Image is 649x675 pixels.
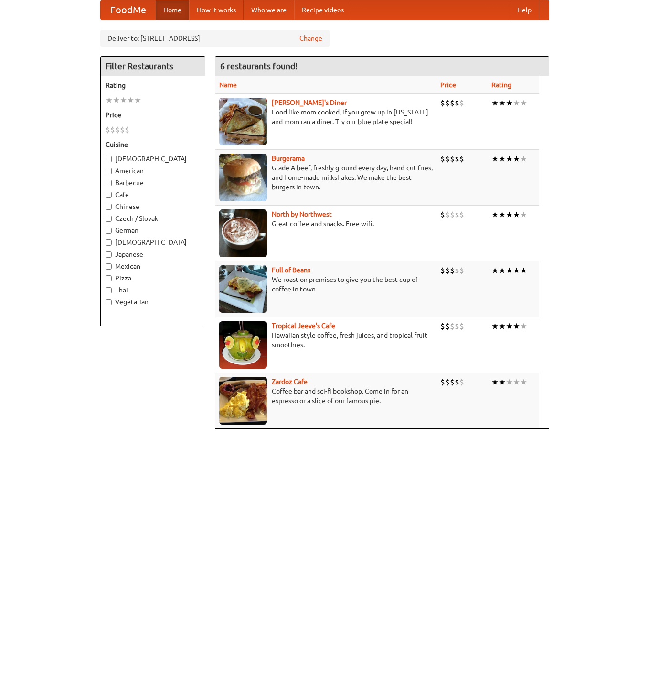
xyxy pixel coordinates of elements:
[272,155,305,162] b: Burgerama
[491,154,499,164] li: ★
[219,98,267,145] img: sallys.jpg
[219,321,267,369] img: jeeves.jpg
[455,154,459,164] li: $
[106,140,200,149] h5: Cuisine
[106,285,200,295] label: Thai
[134,95,141,105] li: ★
[272,266,310,274] a: Full of Beans
[491,377,499,387] li: ★
[445,265,450,276] li: $
[459,377,464,387] li: $
[125,125,129,135] li: $
[219,163,433,192] p: Grade A beef, freshly ground every day, hand-cut fries, and home-made milkshakes. We make the bes...
[445,377,450,387] li: $
[459,265,464,276] li: $
[156,0,189,20] a: Home
[491,209,499,220] li: ★
[506,209,513,220] li: ★
[106,156,112,162] input: [DEMOGRAPHIC_DATA]
[219,386,433,405] p: Coffee bar and sci-fi bookshop. Come in for an espresso or a slice of our famous pie.
[106,166,200,176] label: American
[127,95,134,105] li: ★
[440,98,445,108] li: $
[513,377,520,387] li: ★
[101,0,156,20] a: FoodMe
[272,99,347,106] a: [PERSON_NAME]'s Diner
[106,168,112,174] input: American
[219,377,267,425] img: zardoz.jpg
[299,33,322,43] a: Change
[520,321,527,332] li: ★
[499,209,506,220] li: ★
[106,299,112,305] input: Vegetarian
[459,209,464,220] li: $
[120,125,125,135] li: $
[106,192,112,198] input: Cafe
[106,178,200,187] label: Barbecue
[106,239,112,246] input: [DEMOGRAPHIC_DATA]
[445,98,450,108] li: $
[450,265,455,276] li: $
[513,98,520,108] li: ★
[106,216,112,222] input: Czech / Slovak
[294,0,351,20] a: Recipe videos
[506,154,513,164] li: ★
[106,263,112,270] input: Mexican
[189,0,244,20] a: How it works
[106,251,112,258] input: Japanese
[272,322,335,330] a: Tropical Jeeve's Cafe
[445,209,450,220] li: $
[491,81,511,89] a: Rating
[499,98,506,108] li: ★
[506,265,513,276] li: ★
[219,265,267,313] img: beans.jpg
[219,275,433,294] p: We roast on premises to give you the best cup of coffee in town.
[219,107,433,126] p: Food like mom cooked, if you grew up in [US_STATE] and mom ran a diner. Try our blue plate special!
[220,62,298,71] ng-pluralize: 6 restaurants found!
[455,209,459,220] li: $
[459,98,464,108] li: $
[106,81,200,90] h5: Rating
[445,321,450,332] li: $
[513,154,520,164] li: ★
[459,321,464,332] li: $
[450,321,455,332] li: $
[513,265,520,276] li: ★
[499,154,506,164] li: ★
[445,154,450,164] li: $
[101,57,205,76] h4: Filter Restaurants
[106,95,113,105] li: ★
[219,81,237,89] a: Name
[450,209,455,220] li: $
[106,228,112,234] input: German
[272,378,308,385] a: Zardoz Cafe
[219,154,267,201] img: burgerama.jpg
[450,154,455,164] li: $
[106,273,200,283] label: Pizza
[499,321,506,332] li: ★
[506,98,513,108] li: ★
[440,377,445,387] li: $
[110,125,115,135] li: $
[106,154,200,164] label: [DEMOGRAPHIC_DATA]
[106,249,200,259] label: Japanese
[506,321,513,332] li: ★
[520,377,527,387] li: ★
[499,377,506,387] li: ★
[506,377,513,387] li: ★
[106,238,200,247] label: [DEMOGRAPHIC_DATA]
[491,98,499,108] li: ★
[520,209,527,220] li: ★
[106,110,200,120] h5: Price
[455,377,459,387] li: $
[440,154,445,164] li: $
[106,287,112,293] input: Thai
[272,210,332,218] a: North by Northwest
[106,275,112,281] input: Pizza
[106,214,200,223] label: Czech / Slovak
[455,321,459,332] li: $
[455,265,459,276] li: $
